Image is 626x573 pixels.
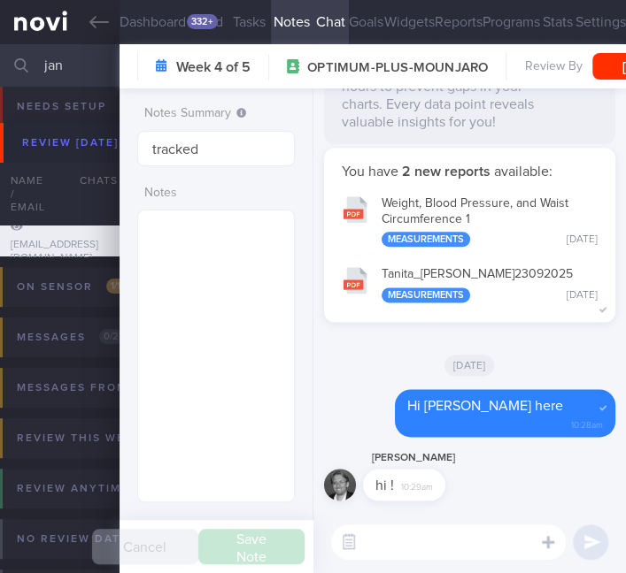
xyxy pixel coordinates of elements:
[99,329,123,344] span: 0 / 2
[382,232,470,247] div: Measurements
[333,185,607,256] button: Weight, Blood Pressure, and Waist Circumference 1 Measurements [DATE]
[56,163,127,198] div: Chats
[307,59,488,77] span: OPTIMUM-PLUS-MOUNJARO
[144,186,287,202] label: Notes
[12,477,180,500] div: Review anytime
[333,256,607,311] button: Tanita_[PERSON_NAME]23092025 Measurements [DATE]
[401,477,433,493] span: 10:29am
[12,325,128,349] div: Messages
[382,267,598,302] div: Tanita_ [PERSON_NAME] 23092025
[106,279,128,294] span: 1 / 11
[382,196,598,247] div: Weight, Blood Pressure, and Waist Circumference 1
[407,399,563,413] span: Hi [PERSON_NAME] here
[187,14,218,29] div: 332+
[444,355,495,376] span: [DATE]
[12,426,174,450] div: Review this week
[144,106,287,122] label: Notes Summary
[342,163,598,180] p: You have available:
[567,289,598,302] div: [DATE]
[18,131,162,155] div: Review [DATE]
[567,233,598,247] div: [DATE]
[375,478,394,493] span: hi !
[12,275,133,299] div: On sensor
[12,527,173,551] div: No review date
[571,415,603,432] span: 10:28am
[342,60,545,131] p: [DEMOGRAPHIC_DATA] every 8 hours to prevent gaps in your charts. Every data point reveals valuabl...
[11,239,128,265] div: [EMAIL_ADDRESS][DOMAIN_NAME]
[176,58,251,76] strong: Week 4 of 5
[12,376,232,400] div: Messages from Archived
[398,164,494,179] strong: 2 new reports
[363,447,498,469] div: [PERSON_NAME]
[382,287,470,302] div: Measurements
[524,59,582,75] span: Review By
